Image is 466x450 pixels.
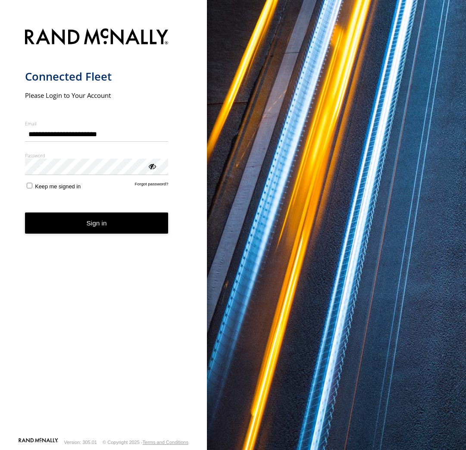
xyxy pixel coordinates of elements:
[27,183,32,188] input: Keep me signed in
[143,440,188,445] a: Terms and Conditions
[64,440,97,445] div: Version: 305.01
[147,162,156,170] div: ViewPassword
[35,183,81,190] span: Keep me signed in
[25,23,182,437] form: main
[25,91,169,100] h2: Please Login to Your Account
[25,212,169,234] button: Sign in
[103,440,188,445] div: © Copyright 2025 -
[25,120,169,127] label: Email
[25,152,169,159] label: Password
[25,69,169,84] h1: Connected Fleet
[135,181,169,190] a: Forgot password?
[19,438,58,447] a: Visit our Website
[25,27,169,49] img: Rand McNally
